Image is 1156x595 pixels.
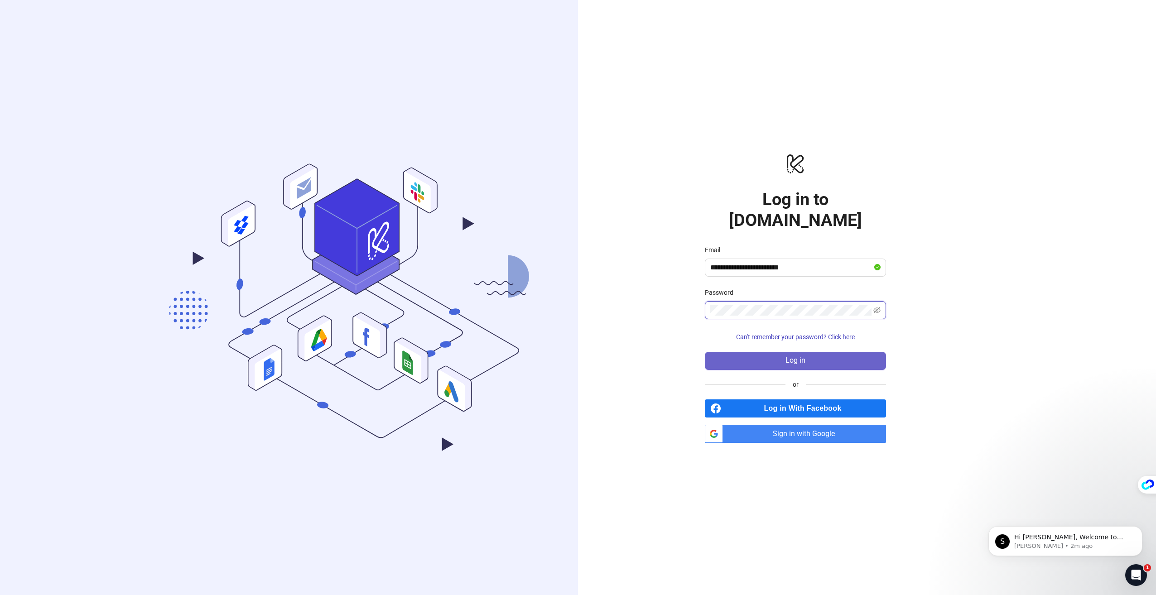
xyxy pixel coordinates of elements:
input: Password [710,305,872,316]
span: Log in [785,356,805,365]
label: Email [705,245,726,255]
span: 1 [1144,564,1151,571]
span: Log in With Facebook [725,399,886,417]
iframe: Intercom notifications message [975,507,1156,571]
label: Password [705,288,739,297]
span: eye-invisible [873,307,881,314]
a: Log in With Facebook [705,399,886,417]
button: Log in [705,352,886,370]
iframe: Intercom live chat [1125,564,1147,586]
input: Email [710,262,872,273]
h1: Log in to [DOMAIN_NAME] [705,189,886,230]
a: Can't remember your password? Click here [705,333,886,341]
span: Sign in with Google [727,425,886,443]
a: Sign in with Google [705,425,886,443]
span: Can't remember your password? Click here [736,333,855,341]
button: Can't remember your password? Click here [705,330,886,345]
span: or [785,379,806,389]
